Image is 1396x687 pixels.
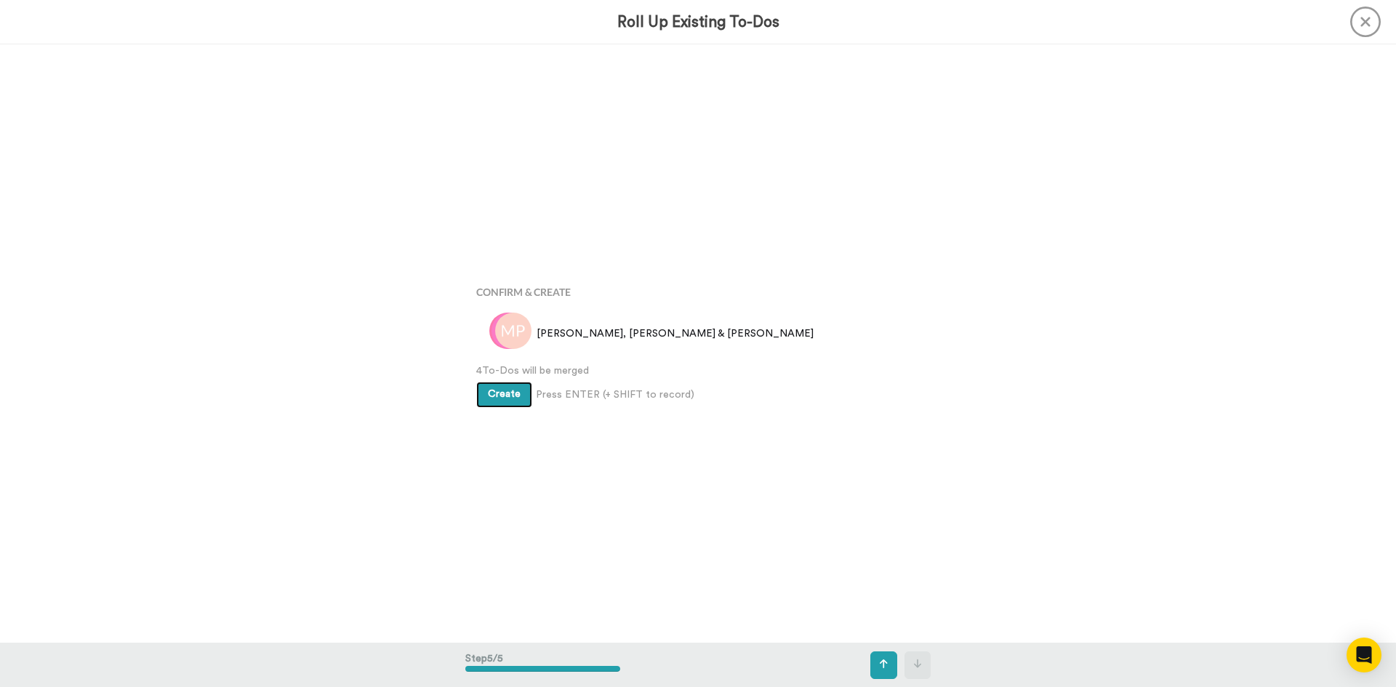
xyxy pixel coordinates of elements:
span: Press ENTER (+ SHIFT to record) [536,387,694,402]
img: mp.png [495,313,531,349]
span: Create [488,389,521,399]
h3: Roll Up Existing To-Dos [617,14,779,31]
img: jj.png [492,313,528,349]
h4: Confirm & Create [476,286,920,297]
div: Open Intercom Messenger [1347,638,1381,672]
span: 4 To-Dos will be merged [476,363,920,378]
img: mr.png [489,313,526,349]
button: Create [476,382,532,408]
span: [PERSON_NAME], [PERSON_NAME] & [PERSON_NAME] [537,326,814,341]
div: Step 5 / 5 [465,644,620,686]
